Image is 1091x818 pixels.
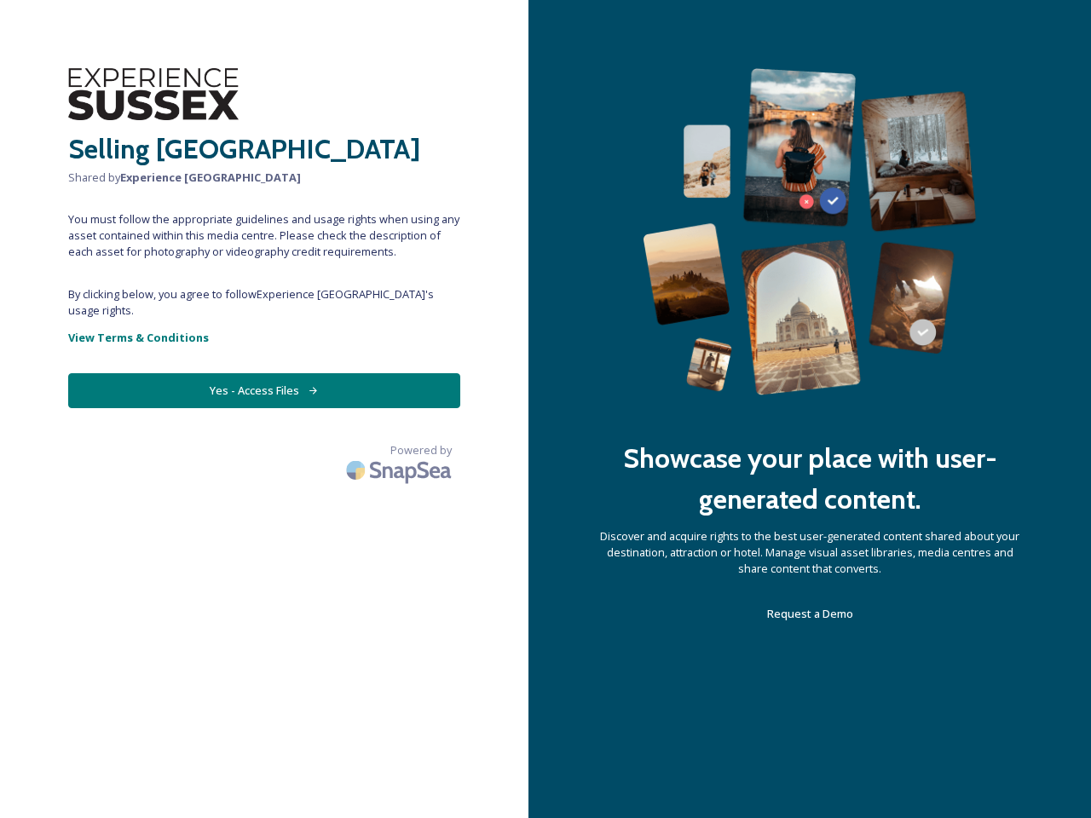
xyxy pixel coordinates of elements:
[341,450,460,490] img: SnapSea Logo
[68,129,460,170] h2: Selling [GEOGRAPHIC_DATA]
[767,606,853,621] span: Request a Demo
[597,438,1023,520] h2: Showcase your place with user-generated content.
[390,442,452,458] span: Powered by
[68,373,460,408] button: Yes - Access Files
[643,68,977,395] img: 63b42ca75bacad526042e722_Group%20154-p-800.png
[597,528,1023,578] span: Discover and acquire rights to the best user-generated content shared about your destination, att...
[68,286,460,319] span: By clicking below, you agree to follow Experience [GEOGRAPHIC_DATA] 's usage rights.
[68,170,460,186] span: Shared by
[68,327,460,348] a: View Terms & Conditions
[68,330,209,345] strong: View Terms & Conditions
[68,211,460,261] span: You must follow the appropriate guidelines and usage rights when using any asset contained within...
[120,170,301,185] strong: Experience [GEOGRAPHIC_DATA]
[68,68,239,120] img: WSCC%20ES%20Logo%20-%20Primary%20-%20Black.png
[767,603,853,624] a: Request a Demo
